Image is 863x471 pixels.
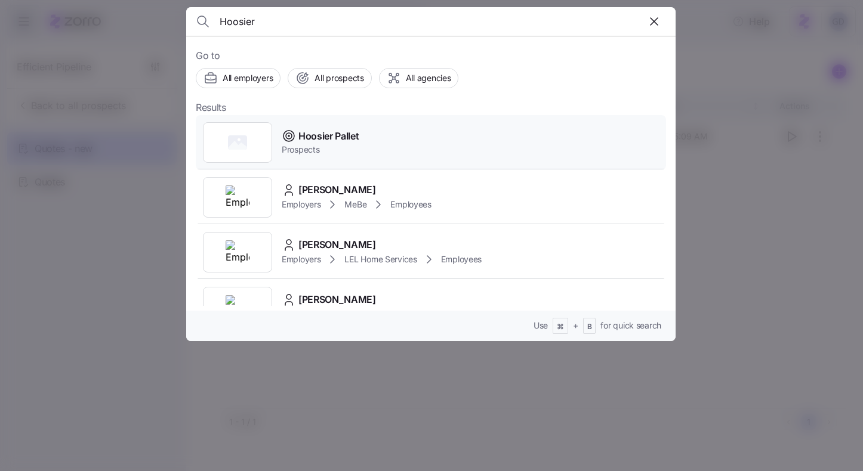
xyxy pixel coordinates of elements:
[406,72,451,84] span: All agencies
[557,322,564,332] span: ⌘
[298,237,376,252] span: [PERSON_NAME]
[226,240,249,264] img: Employer logo
[573,320,578,331] span: +
[282,253,320,265] span: Employers
[196,68,281,88] button: All employers
[298,292,376,307] span: [PERSON_NAME]
[298,182,376,197] span: [PERSON_NAME]
[390,199,431,210] span: Employees
[282,144,359,156] span: Prospects
[534,320,548,331] span: Use
[196,48,666,63] span: Go to
[344,199,366,210] span: MeBe
[226,295,249,319] img: Employer logo
[226,185,249,209] img: Employer logo
[600,320,661,331] span: for quick search
[223,72,273,84] span: All employers
[587,322,592,332] span: B
[282,199,320,210] span: Employers
[298,129,359,144] span: Hoosier Pallet
[441,253,482,265] span: Employees
[315,72,363,84] span: All prospects
[196,100,226,115] span: Results
[288,68,371,88] button: All prospects
[379,68,459,88] button: All agencies
[344,253,417,265] span: LEL Home Services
